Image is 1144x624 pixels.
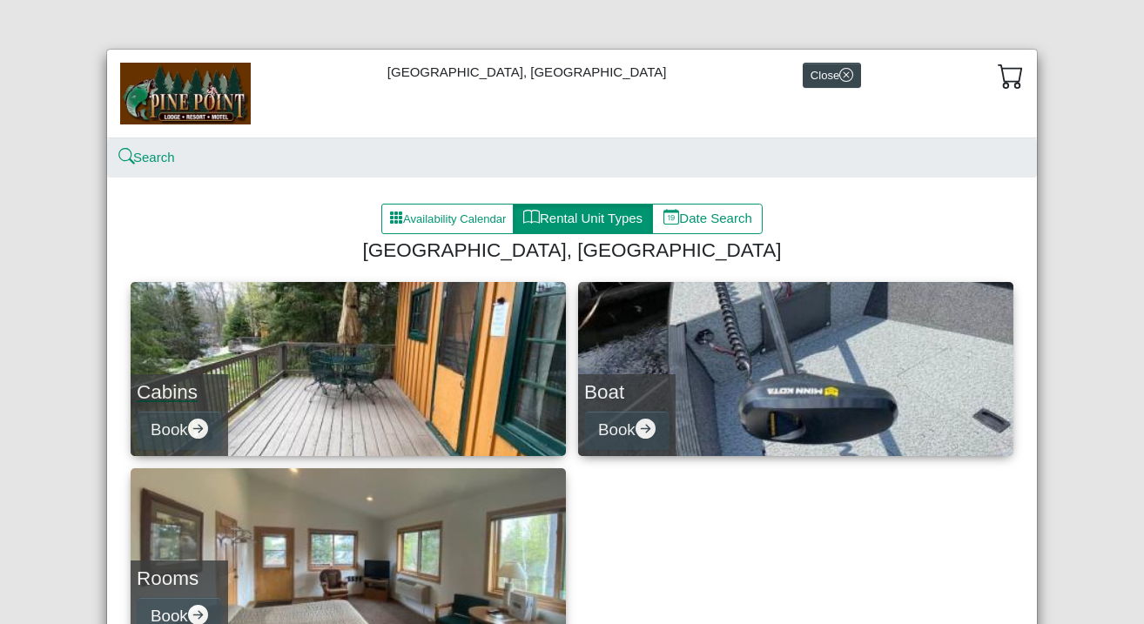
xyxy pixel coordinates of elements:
button: calendar dateDate Search [652,204,763,235]
svg: calendar date [663,209,680,225]
button: Bookarrow right circle fill [584,411,670,450]
svg: grid3x3 gap fill [389,211,403,225]
h4: [GEOGRAPHIC_DATA], [GEOGRAPHIC_DATA] [138,238,1006,262]
button: grid3x3 gap fillAvailability Calendar [381,204,514,235]
svg: book [523,209,540,225]
svg: cart [998,63,1024,89]
a: searchSearch [120,150,175,164]
button: Bookarrow right circle fill [137,411,222,450]
svg: arrow right circle fill [636,419,656,439]
button: bookRental Unit Types [513,204,653,235]
img: b144ff98-a7e1-49bd-98da-e9ae77355310.jpg [120,63,251,124]
button: Closex circle [803,63,861,88]
svg: x circle [839,68,853,82]
svg: search [120,151,133,164]
h4: Boat [584,380,670,404]
h4: Cabins [137,380,222,404]
h4: Rooms [137,567,222,590]
svg: arrow right circle fill [188,419,208,439]
div: [GEOGRAPHIC_DATA], [GEOGRAPHIC_DATA] [107,50,1037,138]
